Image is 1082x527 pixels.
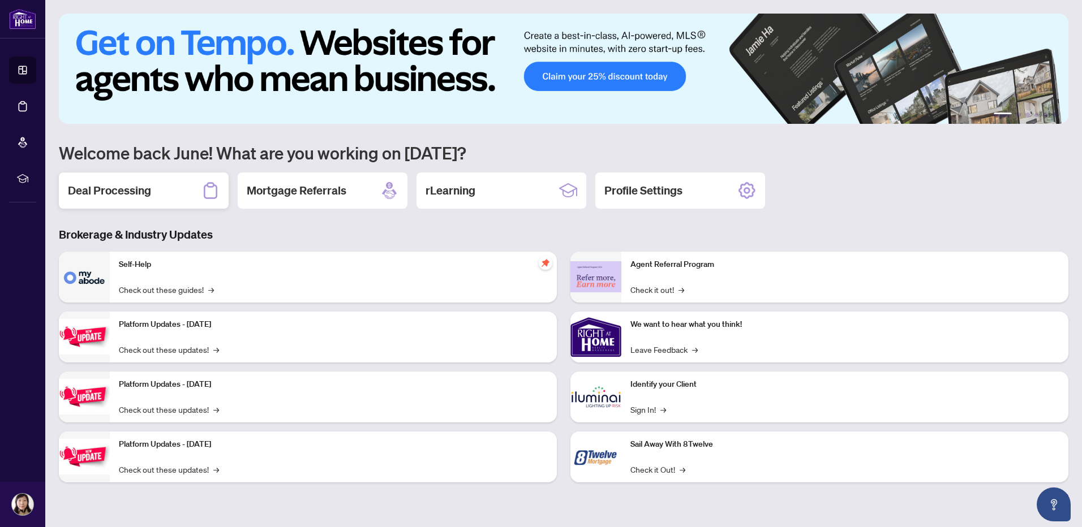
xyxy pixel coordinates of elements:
[1016,113,1021,117] button: 2
[59,379,110,414] img: Platform Updates - July 8, 2025
[1025,113,1030,117] button: 3
[570,261,621,292] img: Agent Referral Program
[539,256,552,270] span: pushpin
[213,403,219,416] span: →
[630,463,685,476] a: Check it Out!→
[630,283,684,296] a: Check it out!→
[679,283,684,296] span: →
[570,431,621,482] img: Sail Away With 8Twelve
[630,438,1059,451] p: Sail Away With 8Twelve
[1034,113,1039,117] button: 4
[59,227,1068,243] h3: Brokerage & Industry Updates
[119,463,219,476] a: Check out these updates!→
[213,343,219,356] span: →
[1053,113,1057,117] button: 6
[570,372,621,422] img: Identify your Client
[630,318,1059,331] p: We want to hear what you think!
[994,113,1012,117] button: 1
[119,258,548,271] p: Self-Help
[630,403,666,416] a: Sign In!→
[1044,113,1048,117] button: 5
[208,283,214,296] span: →
[59,439,110,474] img: Platform Updates - June 23, 2025
[68,183,151,198] h2: Deal Processing
[119,403,219,416] a: Check out these updates!→
[119,283,214,296] a: Check out these guides!→
[630,258,1059,271] p: Agent Referral Program
[59,142,1068,163] h1: Welcome back June! What are you working on [DATE]?
[660,403,666,416] span: →
[119,438,548,451] p: Platform Updates - [DATE]
[59,14,1068,124] img: Slide 0
[59,252,110,303] img: Self-Help
[680,463,685,476] span: →
[426,183,475,198] h2: rLearning
[59,319,110,355] img: Platform Updates - July 21, 2025
[1037,487,1071,521] button: Open asap
[630,378,1059,391] p: Identify your Client
[119,343,219,356] a: Check out these updates!→
[247,183,346,198] h2: Mortgage Referrals
[604,183,682,198] h2: Profile Settings
[119,318,548,331] p: Platform Updates - [DATE]
[12,494,33,515] img: Profile Icon
[119,378,548,391] p: Platform Updates - [DATE]
[9,8,36,29] img: logo
[692,343,698,356] span: →
[570,312,621,362] img: We want to hear what you think!
[630,343,698,356] a: Leave Feedback→
[213,463,219,476] span: →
